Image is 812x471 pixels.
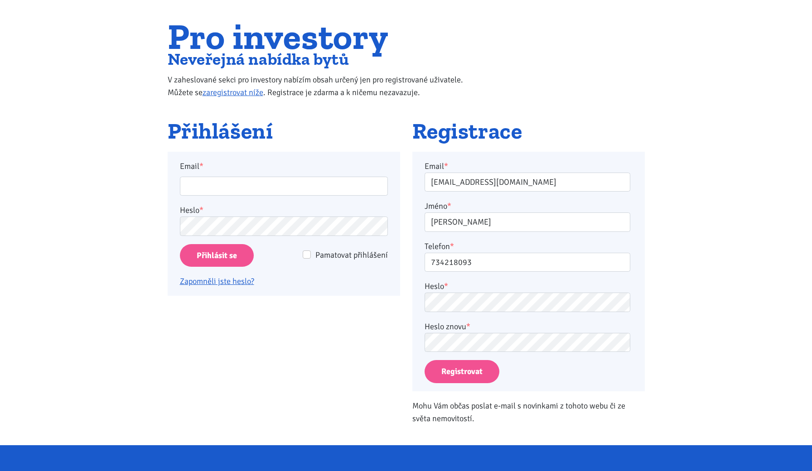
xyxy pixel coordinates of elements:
input: Přihlásit se [180,244,254,267]
span: Pamatovat přihlášení [315,250,388,260]
p: Mohu Vám občas poslat e-mail s novinkami z tohoto webu či ze světa nemovitostí. [412,399,645,425]
button: Registrovat [425,360,499,383]
label: Heslo znovu [425,320,470,333]
p: V zaheslované sekci pro investory nabízím obsah určený jen pro registrované uživatele. Můžete se ... [168,73,482,99]
abbr: required [444,281,448,291]
label: Jméno [425,200,451,212]
a: zaregistrovat níže [203,87,263,97]
a: Zapomněli jste heslo? [180,276,254,286]
label: Email [174,160,394,173]
h2: Přihlášení [168,119,400,144]
abbr: required [444,161,448,171]
label: Telefon [425,240,454,253]
h2: Neveřejná nabídka bytů [168,52,482,67]
abbr: required [447,201,451,211]
h2: Registrace [412,119,645,144]
abbr: required [466,322,470,332]
label: Heslo [180,204,203,216]
label: Email [425,160,448,173]
h1: Pro investory [168,21,482,52]
abbr: required [450,241,454,251]
label: Heslo [425,280,448,293]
